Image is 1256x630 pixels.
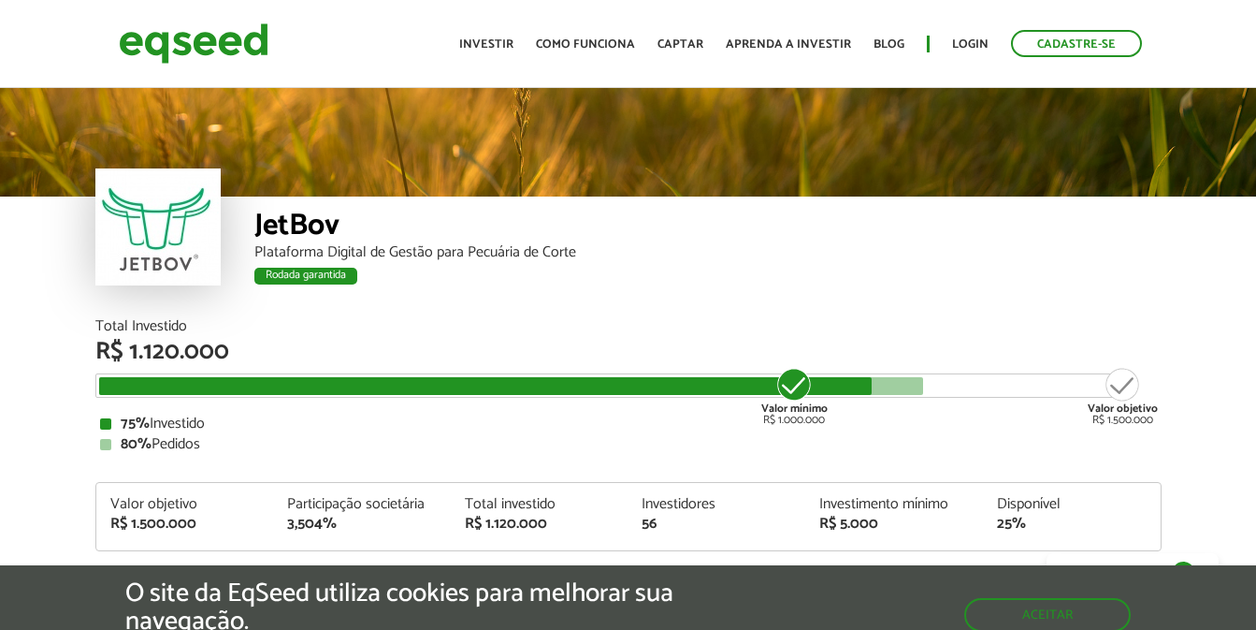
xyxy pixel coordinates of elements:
a: Investir [459,38,513,51]
div: Participação societária [287,497,437,512]
a: Aprenda a investir [726,38,851,51]
div: 25% [997,517,1147,532]
a: Cadastre-se [1011,30,1142,57]
a: Como funciona [536,38,635,51]
a: Captar [657,38,703,51]
div: Investidores [642,497,791,512]
div: Total Investido [95,319,1162,334]
div: Plataforma Digital de Gestão para Pecuária de Corte [254,245,1162,260]
div: R$ 1.500.000 [1088,366,1158,426]
div: Total investido [465,497,614,512]
div: R$ 1.120.000 [465,517,614,532]
a: Blog [873,38,904,51]
div: Valor objetivo [110,497,260,512]
div: R$ 1.500.000 [110,517,260,532]
div: R$ 1.000.000 [759,366,830,426]
strong: 80% [121,432,152,457]
img: EqSeed [119,19,268,68]
div: JetBov [254,211,1162,245]
div: Disponível [997,497,1147,512]
div: 3,504% [287,517,437,532]
div: R$ 1.120.000 [95,340,1162,364]
a: Fale conosco [1047,553,1219,593]
strong: 75% [121,411,150,436]
div: Rodada garantida [254,268,357,285]
a: Login [952,38,989,51]
div: Investido [100,417,1157,432]
strong: Valor objetivo [1088,400,1158,418]
div: Pedidos [100,437,1157,452]
div: 56 [642,517,791,532]
div: R$ 5.000 [819,517,969,532]
div: Investimento mínimo [819,497,969,512]
strong: Valor mínimo [761,400,828,418]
